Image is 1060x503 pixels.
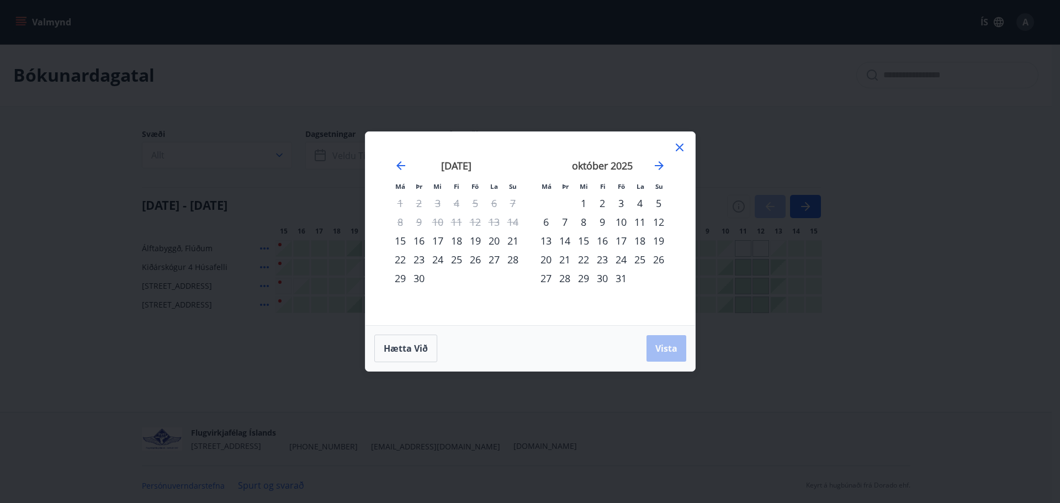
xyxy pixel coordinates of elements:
[394,159,407,172] div: Move backward to switch to the previous month.
[504,194,522,213] td: Not available. sunnudagur, 7. september 2025
[562,182,569,190] small: Þr
[410,194,428,213] td: Not available. þriðjudagur, 2. september 2025
[653,159,666,172] div: Move forward to switch to the next month.
[537,231,555,250] div: 13
[593,213,612,231] td: Choose fimmtudagur, 9. október 2025 as your check-in date. It’s available.
[410,269,428,288] div: 30
[391,231,410,250] div: 15
[574,231,593,250] td: Choose miðvikudagur, 15. október 2025 as your check-in date. It’s available.
[466,231,485,250] td: Choose föstudagur, 19. september 2025 as your check-in date. It’s available.
[428,194,447,213] td: Not available. miðvikudagur, 3. september 2025
[416,182,422,190] small: Þr
[649,213,668,231] td: Choose sunnudagur, 12. október 2025 as your check-in date. It’s available.
[630,231,649,250] td: Choose laugardagur, 18. október 2025 as your check-in date. It’s available.
[612,231,630,250] td: Choose föstudagur, 17. október 2025 as your check-in date. It’s available.
[447,250,466,269] td: Choose fimmtudagur, 25. september 2025 as your check-in date. It’s available.
[630,194,649,213] div: 4
[485,231,504,250] div: 20
[485,250,504,269] td: Choose laugardagur, 27. september 2025 as your check-in date. It’s available.
[630,231,649,250] div: 18
[447,231,466,250] td: Choose fimmtudagur, 18. september 2025 as your check-in date. It’s available.
[466,250,485,269] div: 26
[612,213,630,231] td: Choose föstudagur, 10. október 2025 as your check-in date. It’s available.
[466,213,485,231] td: Not available. föstudagur, 12. september 2025
[384,342,428,354] span: Hætta við
[391,250,410,269] div: 22
[410,231,428,250] div: 16
[537,250,555,269] td: Choose mánudagur, 20. október 2025 as your check-in date. It’s available.
[612,213,630,231] div: 10
[555,213,574,231] div: 7
[612,250,630,269] div: 24
[504,250,522,269] div: 28
[649,194,668,213] td: Choose sunnudagur, 5. október 2025 as your check-in date. It’s available.
[649,194,668,213] div: 5
[391,250,410,269] td: Choose mánudagur, 22. september 2025 as your check-in date. It’s available.
[649,250,668,269] div: 26
[555,231,574,250] div: 14
[466,250,485,269] td: Choose föstudagur, 26. september 2025 as your check-in date. It’s available.
[618,182,625,190] small: Fö
[471,182,479,190] small: Fö
[574,213,593,231] td: Choose miðvikudagur, 8. október 2025 as your check-in date. It’s available.
[574,269,593,288] td: Choose miðvikudagur, 29. október 2025 as your check-in date. It’s available.
[410,250,428,269] td: Choose þriðjudagur, 23. september 2025 as your check-in date. It’s available.
[593,194,612,213] td: Choose fimmtudagur, 2. október 2025 as your check-in date. It’s available.
[441,159,471,172] strong: [DATE]
[649,231,668,250] div: 19
[537,213,555,231] div: 6
[433,182,442,190] small: Mi
[555,269,574,288] td: Choose þriðjudagur, 28. október 2025 as your check-in date. It’s available.
[630,250,649,269] div: 25
[537,231,555,250] td: Choose mánudagur, 13. október 2025 as your check-in date. It’s available.
[593,231,612,250] div: 16
[655,182,663,190] small: Su
[391,194,410,213] td: Not available. mánudagur, 1. september 2025
[509,182,517,190] small: Su
[555,250,574,269] div: 21
[574,213,593,231] div: 8
[630,250,649,269] td: Choose laugardagur, 25. október 2025 as your check-in date. It’s available.
[593,250,612,269] div: 23
[574,250,593,269] td: Choose miðvikudagur, 22. október 2025 as your check-in date. It’s available.
[374,335,437,362] button: Hætta við
[630,194,649,213] td: Choose laugardagur, 4. október 2025 as your check-in date. It’s available.
[580,182,588,190] small: Mi
[391,269,410,288] td: Choose mánudagur, 29. september 2025 as your check-in date. It’s available.
[574,194,593,213] div: 1
[574,269,593,288] div: 29
[600,182,606,190] small: Fi
[612,194,630,213] div: 3
[454,182,459,190] small: Fi
[466,231,485,250] div: 19
[555,231,574,250] td: Choose þriðjudagur, 14. október 2025 as your check-in date. It’s available.
[593,213,612,231] div: 9
[612,269,630,288] td: Choose föstudagur, 31. október 2025 as your check-in date. It’s available.
[555,250,574,269] td: Choose þriðjudagur, 21. október 2025 as your check-in date. It’s available.
[447,213,466,231] td: Not available. fimmtudagur, 11. september 2025
[379,145,682,312] div: Calendar
[593,194,612,213] div: 2
[447,250,466,269] div: 25
[504,231,522,250] td: Choose sunnudagur, 21. september 2025 as your check-in date. It’s available.
[612,194,630,213] td: Choose föstudagur, 3. október 2025 as your check-in date. It’s available.
[593,269,612,288] div: 30
[395,182,405,190] small: Má
[428,231,447,250] td: Choose miðvikudagur, 17. september 2025 as your check-in date. It’s available.
[630,213,649,231] div: 11
[447,231,466,250] div: 18
[555,269,574,288] div: 28
[612,269,630,288] div: 31
[504,250,522,269] td: Choose sunnudagur, 28. september 2025 as your check-in date. It’s available.
[593,231,612,250] td: Choose fimmtudagur, 16. október 2025 as your check-in date. It’s available.
[410,269,428,288] td: Choose þriðjudagur, 30. september 2025 as your check-in date. It’s available.
[537,250,555,269] div: 20
[428,250,447,269] td: Choose miðvikudagur, 24. september 2025 as your check-in date. It’s available.
[537,269,555,288] td: Choose mánudagur, 27. október 2025 as your check-in date. It’s available.
[612,250,630,269] td: Choose föstudagur, 24. október 2025 as your check-in date. It’s available.
[485,250,504,269] div: 27
[466,194,485,213] td: Not available. föstudagur, 5. september 2025
[555,213,574,231] td: Choose þriðjudagur, 7. október 2025 as your check-in date. It’s available.
[649,213,668,231] div: 12
[485,213,504,231] td: Not available. laugardagur, 13. september 2025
